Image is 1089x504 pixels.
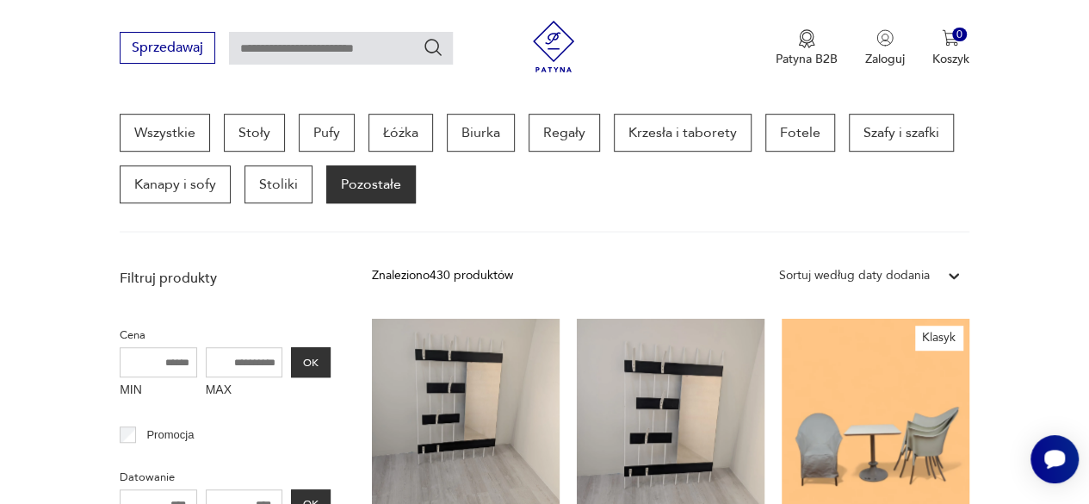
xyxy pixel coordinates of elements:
[146,426,194,445] p: Promocja
[120,114,210,152] a: Wszystkie
[120,32,215,64] button: Sprzedawaj
[765,114,835,152] a: Fotele
[776,29,838,67] a: Ikona medaluPatyna B2B
[120,468,331,487] p: Datowanie
[952,28,967,42] div: 0
[372,266,513,285] div: Znaleziono 430 produktów
[849,114,954,152] a: Szafy i szafki
[120,269,331,288] p: Filtruj produkty
[326,165,416,203] a: Pozostałe
[865,29,905,67] button: Zaloguj
[120,326,331,345] p: Cena
[224,114,285,152] a: Stoły
[1030,435,1079,483] iframe: Smartsupp widget button
[244,165,312,203] a: Stoliki
[876,29,894,47] img: Ikonka użytkownika
[932,29,969,67] button: 0Koszyk
[206,377,283,405] label: MAX
[423,37,443,58] button: Szukaj
[120,43,215,55] a: Sprzedawaj
[798,29,815,48] img: Ikona medalu
[614,114,752,152] a: Krzesła i taborety
[932,51,969,67] p: Koszyk
[529,114,600,152] a: Regały
[368,114,433,152] a: Łóżka
[776,29,838,67] button: Patyna B2B
[447,114,515,152] a: Biurka
[865,51,905,67] p: Zaloguj
[779,266,930,285] div: Sortuj według daty dodania
[120,377,197,405] label: MIN
[291,347,331,377] button: OK
[120,165,231,203] a: Kanapy i sofy
[942,29,959,47] img: Ikona koszyka
[528,21,579,72] img: Patyna - sklep z meblami i dekoracjami vintage
[299,114,355,152] a: Pufy
[776,51,838,67] p: Patyna B2B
